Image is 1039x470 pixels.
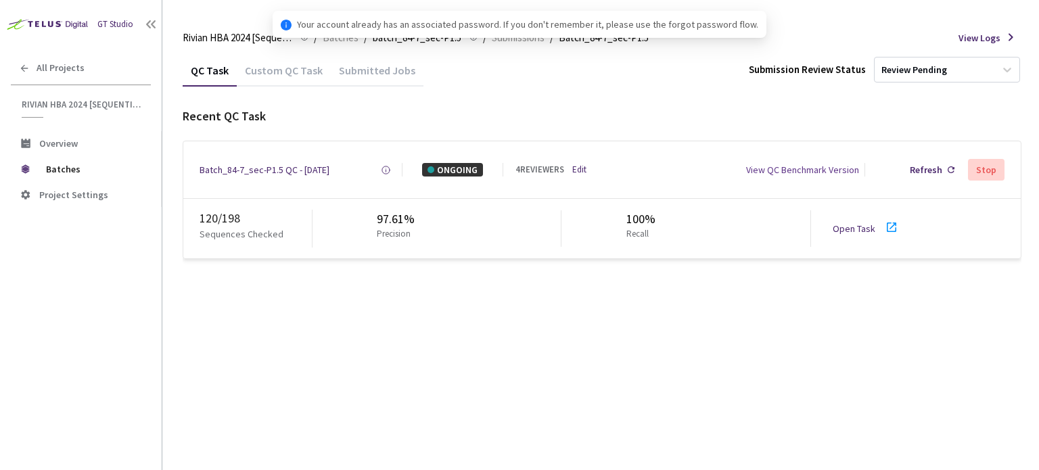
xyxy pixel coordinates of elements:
[183,30,292,46] span: Rivian HBA 2024 [Sequential]
[200,227,283,241] p: Sequences Checked
[959,31,1000,45] span: View Logs
[39,137,78,149] span: Overview
[746,163,859,177] div: View QC Benchmark Version
[237,64,331,87] div: Custom QC Task
[515,164,564,177] div: 4 REVIEWERS
[200,210,312,227] div: 120 / 198
[910,163,942,177] div: Refresh
[422,163,483,177] div: ONGOING
[97,18,133,31] div: GT Studio
[281,20,292,30] span: info-circle
[976,164,996,175] div: Stop
[626,228,650,241] p: Recall
[749,62,866,76] div: Submission Review Status
[297,17,758,32] span: Your account already has an associated password. If you don't remember it, please use the forgot ...
[572,164,586,177] a: Edit
[320,30,361,45] a: Batches
[22,99,143,110] span: Rivian HBA 2024 [Sequential]
[37,62,85,74] span: All Projects
[833,222,875,235] a: Open Task
[46,156,139,183] span: Batches
[881,64,947,76] div: Review Pending
[626,210,655,228] div: 100%
[183,64,237,87] div: QC Task
[183,108,1021,125] div: Recent QC Task
[39,189,108,201] span: Project Settings
[377,210,416,228] div: 97.61%
[331,64,423,87] div: Submitted Jobs
[200,163,329,177] a: Batch_84-7_sec-P1.5 QC - [DATE]
[377,228,411,241] p: Precision
[489,30,547,45] a: Submissions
